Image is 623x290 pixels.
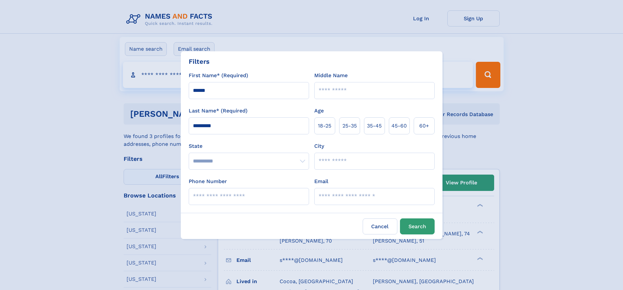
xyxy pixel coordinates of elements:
[314,72,348,79] label: Middle Name
[419,122,429,130] span: 60+
[391,122,407,130] span: 45‑60
[189,57,210,66] div: Filters
[189,178,227,185] label: Phone Number
[314,107,324,115] label: Age
[400,218,435,234] button: Search
[342,122,357,130] span: 25‑35
[189,72,248,79] label: First Name* (Required)
[314,178,328,185] label: Email
[367,122,382,130] span: 35‑45
[363,218,397,234] label: Cancel
[314,142,324,150] label: City
[318,122,331,130] span: 18‑25
[189,107,248,115] label: Last Name* (Required)
[189,142,309,150] label: State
